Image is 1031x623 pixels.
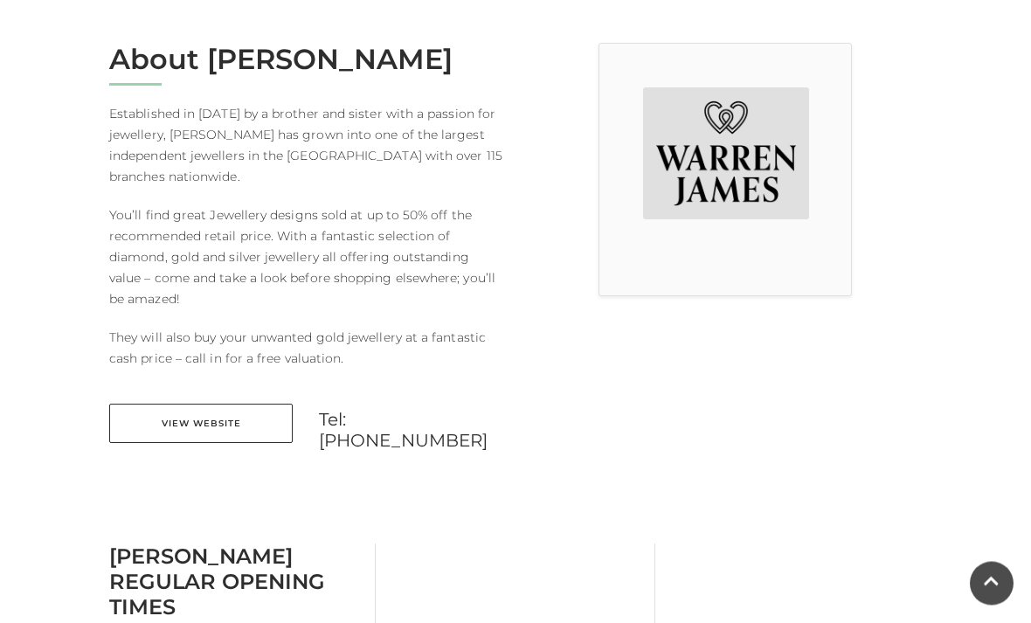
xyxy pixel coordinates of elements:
h3: [PERSON_NAME] Regular Opening Times [109,544,362,620]
p: Established in [DATE] by a brother and sister with a passion for jewellery, [PERSON_NAME] has gro... [109,104,502,188]
p: You’ll find great Jewellery designs sold at up to 50% off the recommended retail price. With a fa... [109,205,502,310]
h2: About [PERSON_NAME] [109,44,502,77]
a: Tel: [PHONE_NUMBER] [319,410,502,452]
a: View Website [109,405,293,444]
p: They will also buy your unwanted gold jewellery at a fantastic cash price – call in for a free va... [109,328,502,370]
